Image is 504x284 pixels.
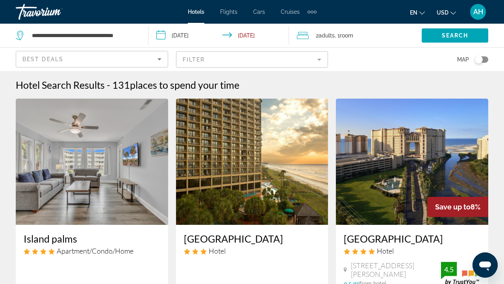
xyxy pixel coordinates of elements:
[24,233,160,245] a: Island palms
[468,4,488,20] button: User Menu
[377,247,394,255] span: Hotel
[289,24,422,47] button: Travelers: 2 adults, 0 children
[209,247,226,255] span: Hotel
[308,6,317,18] button: Extra navigation items
[22,56,63,62] span: Best Deals
[253,9,265,15] a: Cars
[316,30,335,41] span: 2
[469,56,488,63] button: Toggle map
[351,261,441,278] span: [STREET_ADDRESS][PERSON_NAME]
[422,28,488,43] button: Search
[437,7,456,18] button: Change currency
[472,252,498,278] iframe: Button to launch messaging window
[441,265,457,274] div: 4.5
[107,79,110,91] span: -
[473,8,483,16] span: AH
[442,32,469,39] span: Search
[16,79,105,91] h1: Hotel Search Results
[437,9,448,16] span: USD
[16,99,168,225] img: Hotel image
[281,9,300,15] a: Cruises
[319,32,335,39] span: Adults
[410,7,425,18] button: Change language
[410,9,417,16] span: en
[188,9,204,15] a: Hotels
[130,79,239,91] span: places to spend your time
[184,247,321,255] div: 3 star Hotel
[148,24,289,47] button: Check-in date: Sep 19, 2025 Check-out date: Sep 21, 2025
[176,99,328,225] img: Hotel image
[220,9,237,15] a: Flights
[57,247,133,255] span: Apartment/Condo/Home
[427,197,488,217] div: 8%
[457,54,469,65] span: Map
[344,233,480,245] a: [GEOGRAPHIC_DATA]
[16,2,94,22] a: Travorium
[176,51,328,68] button: Filter
[344,247,480,255] div: 4 star Hotel
[340,32,353,39] span: Room
[112,79,239,91] h2: 131
[336,99,488,225] img: Hotel image
[335,30,353,41] span: , 1
[435,203,471,211] span: Save up to
[24,247,160,255] div: 4 star Apartment
[184,233,321,245] a: [GEOGRAPHIC_DATA]
[22,54,161,64] mat-select: Sort by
